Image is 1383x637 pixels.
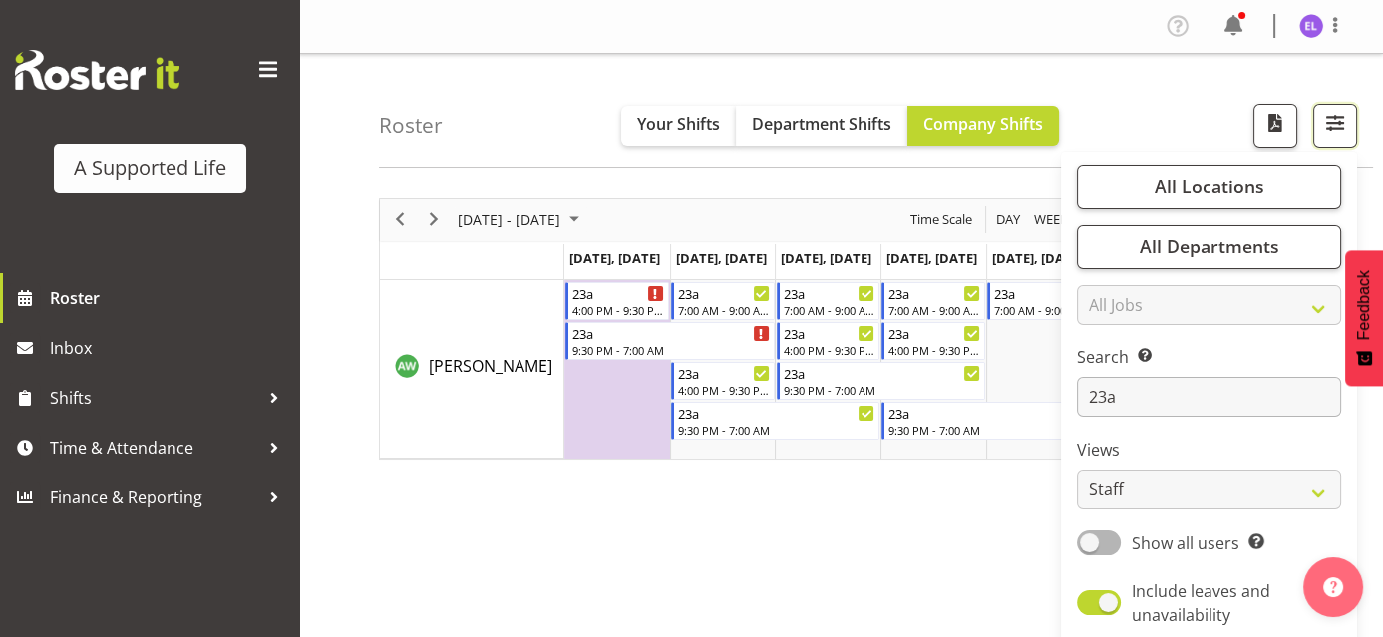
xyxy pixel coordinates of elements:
[907,207,976,232] button: Time Scale
[987,282,1091,320] div: Alysha Watene"s event - 23a Begin From Friday, November 7, 2025 at 7:00:00 AM GMT+13:00 Ends At F...
[1154,174,1263,198] span: All Locations
[1132,532,1239,554] span: Show all users
[572,283,664,303] div: 23a
[784,382,981,398] div: 9:30 PM - 7:00 AM
[74,154,226,183] div: A Supported Life
[417,199,451,241] div: next period
[637,113,720,135] span: Your Shifts
[888,302,980,318] div: 7:00 AM - 9:00 AM
[777,322,880,360] div: Alysha Watene"s event - 23a Begin From Wednesday, November 5, 2025 at 4:00:00 PM GMT+13:00 Ends A...
[50,482,259,512] span: Finance & Reporting
[678,283,770,303] div: 23a
[569,249,660,267] span: [DATE], [DATE]
[752,113,891,135] span: Department Shifts
[456,207,562,232] span: [DATE] - [DATE]
[781,249,871,267] span: [DATE], [DATE]
[421,207,448,232] button: Next
[994,302,1086,318] div: 7:00 AM - 9:00 AM
[1313,104,1357,148] button: Filter Shifts
[1323,577,1343,597] img: help-xxl-2.png
[1132,580,1270,626] span: Include leaves and unavailability
[923,113,1043,135] span: Company Shifts
[1077,345,1341,369] label: Search
[383,199,417,241] div: previous period
[993,207,1024,232] button: Timeline Day
[777,282,880,320] div: Alysha Watene"s event - 23a Begin From Wednesday, November 5, 2025 at 7:00:00 AM GMT+13:00 Ends A...
[678,363,770,383] div: 23a
[671,282,775,320] div: Alysha Watene"s event - 23a Begin From Tuesday, November 4, 2025 at 7:00:00 AM GMT+13:00 Ends At ...
[387,207,414,232] button: Previous
[50,283,289,313] span: Roster
[888,342,980,358] div: 4:00 PM - 9:30 PM
[1345,250,1383,386] button: Feedback - Show survey
[429,354,552,378] a: [PERSON_NAME]
[1077,438,1341,462] label: Views
[994,207,1022,232] span: Day
[572,302,664,318] div: 4:00 PM - 9:30 PM
[678,302,770,318] div: 7:00 AM - 9:00 AM
[379,114,443,137] h4: Roster
[784,302,875,318] div: 7:00 AM - 9:00 AM
[881,402,1091,440] div: Alysha Watene"s event - 23a Begin From Thursday, November 6, 2025 at 9:30:00 PM GMT+13:00 Ends At...
[1077,225,1341,269] button: All Departments
[736,106,907,146] button: Department Shifts
[455,207,588,232] button: November 2025
[15,50,179,90] img: Rosterit website logo
[784,363,981,383] div: 23a
[992,249,1083,267] span: [DATE], [DATE]
[671,402,880,440] div: Alysha Watene"s event - 23a Begin From Tuesday, November 4, 2025 at 9:30:00 PM GMT+13:00 Ends At ...
[784,323,875,343] div: 23a
[565,322,775,360] div: Alysha Watene"s event - 23a Begin From Monday, November 3, 2025 at 9:30:00 PM GMT+13:00 Ends At T...
[572,323,770,343] div: 23a
[881,322,985,360] div: Alysha Watene"s event - 23a Begin From Thursday, November 6, 2025 at 4:00:00 PM GMT+13:00 Ends At...
[676,249,767,267] span: [DATE], [DATE]
[678,403,875,423] div: 23a
[784,283,875,303] div: 23a
[1031,207,1072,232] button: Timeline Week
[994,283,1086,303] div: 23a
[379,198,1303,460] div: Timeline Week of November 3, 2025
[564,280,1302,459] table: Timeline Week of November 3, 2025
[1077,165,1341,209] button: All Locations
[1299,14,1323,38] img: elise-loh5844.jpg
[50,433,259,463] span: Time & Attendance
[907,106,1059,146] button: Company Shifts
[1077,377,1341,417] input: Search
[678,382,770,398] div: 4:00 PM - 9:30 PM
[881,282,985,320] div: Alysha Watene"s event - 23a Begin From Thursday, November 6, 2025 at 7:00:00 AM GMT+13:00 Ends At...
[451,199,591,241] div: November 03 - 09, 2025
[671,362,775,400] div: Alysha Watene"s event - 23a Begin From Tuesday, November 4, 2025 at 4:00:00 PM GMT+13:00 Ends At ...
[1355,270,1373,340] span: Feedback
[1032,207,1070,232] span: Week
[1139,234,1278,258] span: All Departments
[777,362,986,400] div: Alysha Watene"s event - 23a Begin From Wednesday, November 5, 2025 at 9:30:00 PM GMT+13:00 Ends A...
[572,342,770,358] div: 9:30 PM - 7:00 AM
[678,422,875,438] div: 9:30 PM - 7:00 AM
[1253,104,1297,148] button: Download a PDF of the roster according to the set date range.
[621,106,736,146] button: Your Shifts
[886,249,977,267] span: [DATE], [DATE]
[380,280,564,459] td: Alysha Watene resource
[908,207,974,232] span: Time Scale
[888,323,980,343] div: 23a
[50,333,289,363] span: Inbox
[888,283,980,303] div: 23a
[50,383,259,413] span: Shifts
[565,282,669,320] div: Alysha Watene"s event - 23a Begin From Monday, November 3, 2025 at 4:00:00 PM GMT+13:00 Ends At M...
[784,342,875,358] div: 4:00 PM - 9:30 PM
[429,355,552,377] span: [PERSON_NAME]
[888,403,1086,423] div: 23a
[888,422,1086,438] div: 9:30 PM - 7:00 AM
